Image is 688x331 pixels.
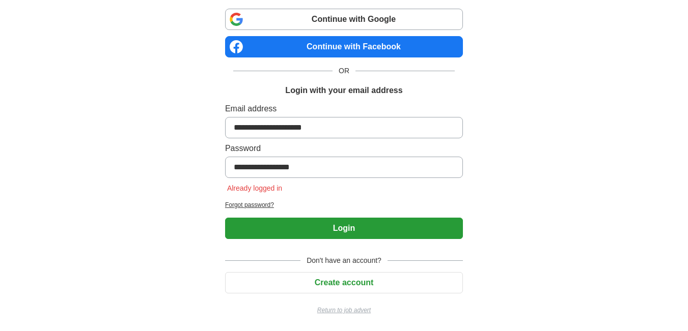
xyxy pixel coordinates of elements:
[300,255,388,266] span: Don't have an account?
[225,306,463,315] a: Return to job advert
[225,278,463,287] a: Create account
[225,36,463,57] a: Continue with Facebook
[285,84,402,97] h1: Login with your email address
[225,184,284,192] span: Already logged in
[333,66,355,76] span: OR
[225,142,463,155] label: Password
[225,272,463,293] button: Create account
[225,9,463,30] a: Continue with Google
[225,103,463,115] label: Email address
[225,200,463,209] a: Forgot password?
[225,218,463,239] button: Login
